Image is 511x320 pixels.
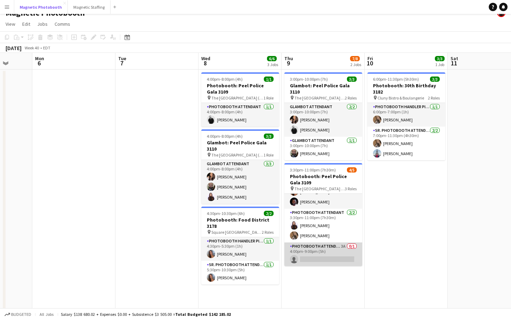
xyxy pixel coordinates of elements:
[43,45,50,50] div: EDT
[350,62,361,67] div: 2 Jobs
[367,72,445,160] app-job-card: 6:00pm-11:30pm (5h30m)3/3Photobooth: 30th Birthday 3182 Cluny Bistro & Boulangerie2 RolesPhotoboo...
[373,77,419,82] span: 6:00pm-11:30pm (5h30m)
[294,95,345,101] span: The [GEOGRAPHIC_DATA] ([GEOGRAPHIC_DATA])
[200,59,210,67] span: 8
[284,72,362,160] app-job-card: 3:00pm-10:00pm (7h)3/3Glambot: Peel Police Gala 3110 The [GEOGRAPHIC_DATA] ([GEOGRAPHIC_DATA])2 R...
[201,217,279,229] h3: Photobooth: Food District 3178
[201,207,279,285] app-job-card: 4:30pm-10:30pm (6h)2/2Photobooth: Food District 3178 Square [GEOGRAPHIC_DATA] [GEOGRAPHIC_DATA]2 ...
[284,82,362,95] h3: Glambot: Peel Police Gala 3110
[449,59,458,67] span: 11
[284,163,362,266] app-job-card: 3:30pm-11:00pm (7h30m)4/5Photobooth: Peel Police Gala 3109 The [GEOGRAPHIC_DATA] ([GEOGRAPHIC_DAT...
[19,19,33,29] a: Edit
[207,134,243,139] span: 4:00pm-8:00pm (4h)
[175,312,231,317] span: Total Budgeted $142 185.02
[290,77,328,82] span: 3:00pm-10:00pm (7h)
[284,242,362,266] app-card-role: Photobooth Attendant3A0/14:00pm-9:00pm (5h)
[345,95,357,101] span: 2 Roles
[207,211,245,216] span: 4:30pm-10:30pm (6h)
[367,127,445,160] app-card-role: Sr. Photobooth Attendant2/27:00pm-11:30pm (4h30m)[PERSON_NAME][PERSON_NAME]
[34,59,44,67] span: 6
[345,186,357,191] span: 3 Roles
[6,45,22,51] div: [DATE]
[290,167,336,173] span: 3:30pm-11:00pm (7h30m)
[55,21,70,27] span: Comms
[347,167,357,173] span: 4/5
[201,72,279,127] app-job-card: 4:00pm-8:00pm (4h)1/1Photobooth: Peel Police Gala 3109 The [GEOGRAPHIC_DATA] ([GEOGRAPHIC_DATA])1...
[284,137,362,160] app-card-role: Glambot Attendant1/13:00pm-10:00pm (7h)[PERSON_NAME]
[38,312,55,317] span: All jobs
[11,312,31,317] span: Budgeted
[284,173,362,186] h3: Photobooth: Peel Police Gala 3109
[294,186,345,191] span: The [GEOGRAPHIC_DATA] ([GEOGRAPHIC_DATA])
[34,19,50,29] a: Jobs
[264,211,274,216] span: 2/2
[14,0,68,14] button: Magnetic Photobooth
[201,139,279,152] h3: Glambot: Peel Police Gala 3110
[52,19,73,29] a: Comms
[284,103,362,137] app-card-role: Glambot Attendant2/23:00pm-10:00pm (7h)[PERSON_NAME][PERSON_NAME]
[367,103,445,127] app-card-role: Photobooth Handler Pick-Up/Drop-Off1/16:00pm-7:00pm (1h)[PERSON_NAME]
[451,55,458,62] span: Sat
[23,45,40,50] span: Week 40
[378,95,424,101] span: Cluny Bistro & Boulangerie
[118,55,126,62] span: Tue
[267,62,278,67] div: 3 Jobs
[367,82,445,95] h3: Photobooth: 30th Birthday 3182
[263,95,274,101] span: 1 Role
[428,95,440,101] span: 2 Roles
[37,21,48,27] span: Jobs
[284,55,293,62] span: Thu
[263,152,274,158] span: 1 Role
[68,0,111,14] button: Magnetic Staffing
[201,237,279,261] app-card-role: Photobooth Handler Pick-Up/Drop-Off1/14:30pm-5:30pm (1h)[PERSON_NAME]
[283,59,293,67] span: 9
[267,56,277,61] span: 6/6
[211,95,263,101] span: The [GEOGRAPHIC_DATA] ([GEOGRAPHIC_DATA])
[211,152,263,158] span: The [GEOGRAPHIC_DATA] ([GEOGRAPHIC_DATA])
[435,62,444,67] div: 1 Job
[117,59,126,67] span: 7
[201,103,279,127] app-card-role: Photobooth Attendant1/14:00pm-8:00pm (4h)[PERSON_NAME]
[264,134,274,139] span: 3/3
[201,261,279,285] app-card-role: Sr. Photobooth Attendant1/15:30pm-10:30pm (5h)[PERSON_NAME]
[430,77,440,82] span: 3/3
[201,55,210,62] span: Wed
[367,55,373,62] span: Fri
[207,77,243,82] span: 4:00pm-8:00pm (4h)
[211,230,262,235] span: Square [GEOGRAPHIC_DATA] [GEOGRAPHIC_DATA]
[366,59,373,67] span: 10
[347,77,357,82] span: 3/3
[201,160,279,204] app-card-role: Glambot Attendant3/34:00pm-8:00pm (4h)[PERSON_NAME][PERSON_NAME][PERSON_NAME]
[435,56,445,61] span: 3/3
[262,230,274,235] span: 2 Roles
[6,21,15,27] span: View
[264,77,274,82] span: 1/1
[22,21,30,27] span: Edit
[61,312,231,317] div: Salary $138 680.02 + Expenses $0.00 + Subsistence $3 505.00 =
[284,209,362,242] app-card-role: Photobooth Attendant2/23:30pm-11:00pm (7h30m)[PERSON_NAME][PERSON_NAME]
[201,129,279,204] app-job-card: 4:00pm-8:00pm (4h)3/3Glambot: Peel Police Gala 3110 The [GEOGRAPHIC_DATA] ([GEOGRAPHIC_DATA])1 Ro...
[201,82,279,95] h3: Photobooth: Peel Police Gala 3109
[35,55,44,62] span: Mon
[3,311,32,318] button: Budgeted
[350,56,360,61] span: 7/8
[3,19,18,29] a: View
